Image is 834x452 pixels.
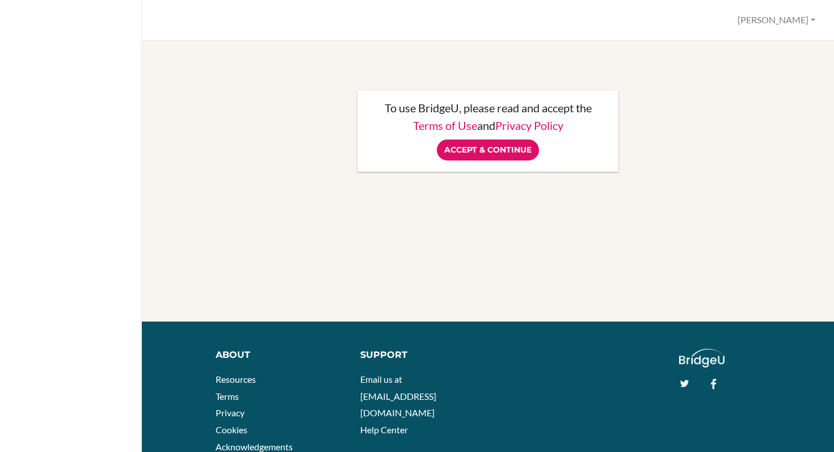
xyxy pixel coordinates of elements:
div: Support [360,349,479,362]
a: Cookies [216,424,247,435]
button: [PERSON_NAME] [732,10,820,31]
a: Help Center [360,424,408,435]
p: and [369,120,607,131]
a: Privacy [216,407,245,418]
input: Accept & Continue [437,140,539,160]
div: About [216,349,343,362]
a: Acknowledgements [216,441,293,452]
a: Privacy Policy [495,119,563,132]
a: Resources [216,374,256,385]
p: To use BridgeU, please read and accept the [369,102,607,113]
a: Email us at [EMAIL_ADDRESS][DOMAIN_NAME] [360,374,436,418]
img: logo_white@2x-f4f0deed5e89b7ecb1c2cc34c3e3d731f90f0f143d5ea2071677605dd97b5244.png [679,349,725,367]
a: Terms [216,391,239,402]
a: Terms of Use [413,119,477,132]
